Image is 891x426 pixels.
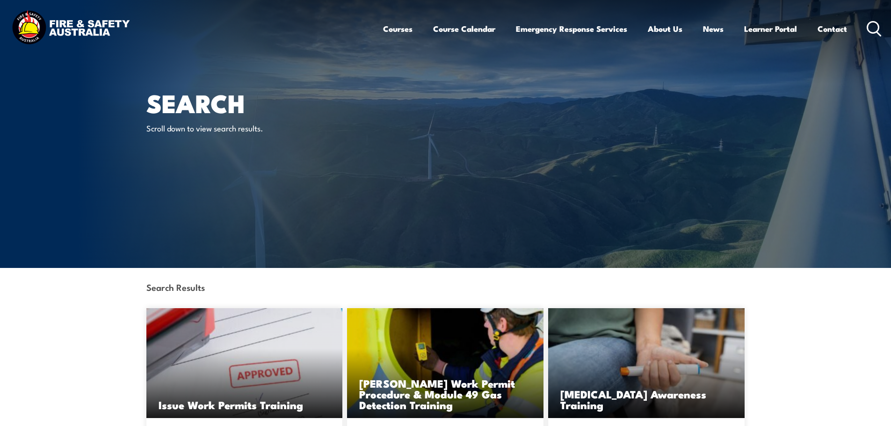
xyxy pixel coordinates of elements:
img: Issue Work Permits [146,308,343,418]
a: [PERSON_NAME] Work Permit Procedure & Module 49 Gas Detection Training [347,308,543,418]
h3: Issue Work Permits Training [159,399,331,410]
h3: [MEDICAL_DATA] Awareness Training [560,389,732,410]
strong: Search Results [146,281,205,293]
a: Emergency Response Services [516,16,627,41]
a: Course Calendar [433,16,495,41]
a: [MEDICAL_DATA] Awareness Training [548,308,745,418]
h1: Search [146,92,377,114]
a: News [703,16,724,41]
h3: [PERSON_NAME] Work Permit Procedure & Module 49 Gas Detection Training [359,378,531,410]
img: Anaphylaxis Awareness TRAINING [548,308,745,418]
a: Contact [818,16,847,41]
img: Santos Work Permit Procedure & Module 49 Gas Detection Training (1) [347,308,543,418]
p: Scroll down to view search results. [146,123,317,133]
a: Issue Work Permits Training [146,308,343,418]
a: About Us [648,16,682,41]
a: Courses [383,16,413,41]
a: Learner Portal [744,16,797,41]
